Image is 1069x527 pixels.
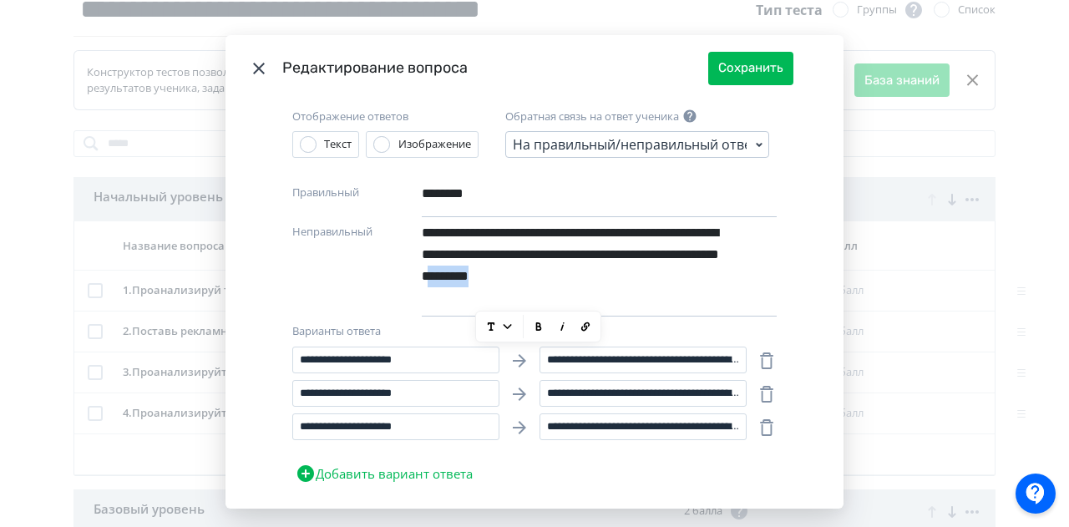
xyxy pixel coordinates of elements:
button: Сохранить [708,52,793,85]
div: Редактирование вопроса [282,57,708,79]
div: Текст [324,136,352,153]
label: Варианты ответа [292,323,381,340]
div: Modal [225,35,844,509]
label: Правильный [292,185,359,210]
div: На правильный/неправильный ответы [513,134,747,155]
label: Отображение ответов [292,109,408,125]
div: Изображение [398,136,471,153]
label: Неправильный [292,224,372,310]
label: Обратная связь на ответ ученика [505,109,679,125]
button: Добавить вариант ответа [292,457,476,490]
